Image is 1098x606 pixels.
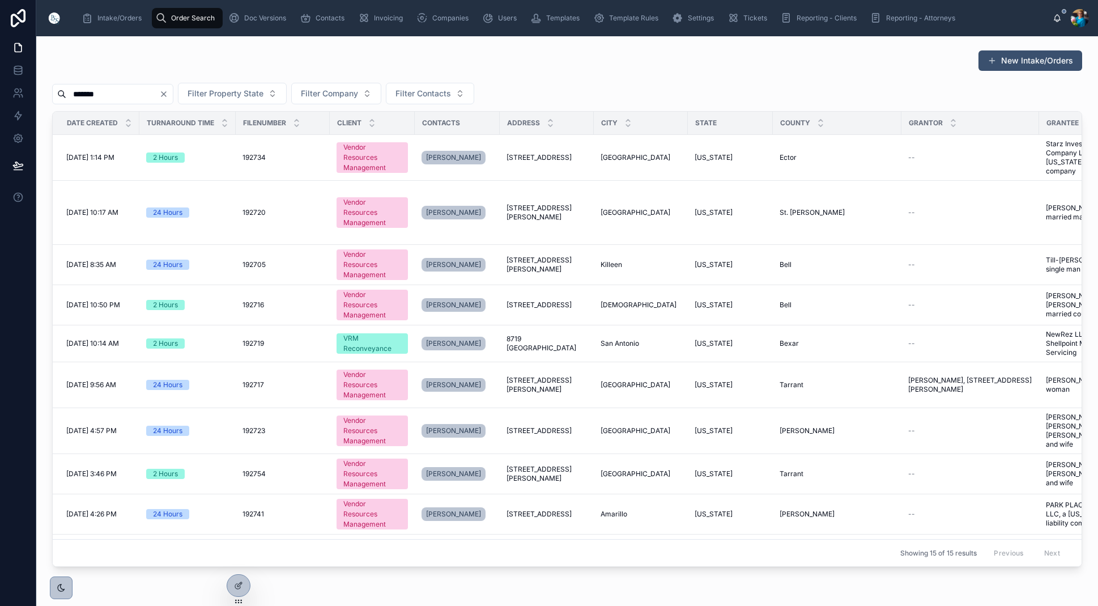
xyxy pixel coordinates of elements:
[426,510,481,519] span: [PERSON_NAME]
[908,426,915,435] span: --
[695,118,717,128] span: State
[780,469,895,478] a: Tarrant
[507,153,587,162] a: [STREET_ADDRESS]
[695,426,766,435] a: [US_STATE]
[386,83,474,104] button: Select Button
[66,380,133,389] a: [DATE] 9:56 AM
[601,510,681,519] a: Amarillo
[422,507,486,521] a: [PERSON_NAME]
[242,208,266,217] span: 192720
[695,260,766,269] a: [US_STATE]
[780,426,895,435] a: [PERSON_NAME]
[422,424,486,438] a: [PERSON_NAME]
[780,300,895,310] a: Bell
[601,469,681,478] a: [GEOGRAPHIC_DATA]
[507,376,587,394] a: [STREET_ADDRESS][PERSON_NAME]
[422,258,486,272] a: [PERSON_NAME]
[426,260,481,269] span: [PERSON_NAME]
[146,380,229,390] a: 24 Hours
[422,256,493,274] a: [PERSON_NAME]
[242,426,265,435] span: 192723
[153,426,182,436] div: 24 Hours
[343,333,401,354] div: VRM Reconveyance
[601,300,676,310] span: [DEMOGRAPHIC_DATA]
[153,469,178,479] div: 2 Hours
[780,260,895,269] a: Bell
[343,499,401,529] div: Vendor Resources Management
[242,260,266,269] span: 192705
[146,152,229,163] a: 2 Hours
[242,208,323,217] a: 192720
[337,118,361,128] span: Client
[507,300,587,310] a: [STREET_ADDRESS]
[244,14,286,23] span: Doc Versions
[507,118,540,128] span: Address
[316,14,344,23] span: Contacts
[908,510,915,519] span: --
[724,8,775,28] a: Tickets
[426,339,481,348] span: [PERSON_NAME]
[780,339,799,348] span: Bexar
[66,260,133,269] a: [DATE] 8:35 AM
[978,50,1082,71] button: New Intake/Orders
[337,499,408,529] a: Vendor Resources Management
[242,469,266,478] span: 192754
[242,510,323,519] a: 192741
[147,118,214,128] span: Turnaround Time
[242,260,323,269] a: 192705
[695,208,766,217] a: [US_STATE]
[908,260,915,269] span: --
[908,208,1032,217] a: --
[780,510,895,519] a: [PERSON_NAME]
[146,426,229,436] a: 24 Hours
[695,469,766,478] a: [US_STATE]
[507,256,587,274] span: [STREET_ADDRESS][PERSON_NAME]
[337,290,408,320] a: Vendor Resources Management
[78,8,150,28] a: Intake/Orders
[243,118,286,128] span: FileNumber
[908,153,915,162] span: --
[66,469,117,478] span: [DATE] 3:46 PM
[66,153,133,162] a: [DATE] 1:14 PM
[695,339,733,348] span: [US_STATE]
[601,208,681,217] a: [GEOGRAPHIC_DATA]
[66,153,114,162] span: [DATE] 1:14 PM
[609,14,658,23] span: Template Rules
[188,88,263,99] span: Filter Property State
[908,339,915,348] span: --
[153,152,178,163] div: 2 Hours
[146,338,229,349] a: 2 Hours
[507,204,587,222] a: [STREET_ADDRESS][PERSON_NAME]
[242,300,323,310] a: 192716
[242,426,323,435] a: 192723
[343,370,401,400] div: Vendor Resources Management
[422,378,486,392] a: [PERSON_NAME]
[66,208,133,217] a: [DATE] 10:17 AM
[422,151,486,164] a: [PERSON_NAME]
[422,118,460,128] span: Contacts
[780,208,845,217] span: St. [PERSON_NAME]
[601,300,681,310] a: [DEMOGRAPHIC_DATA]
[601,469,670,478] span: [GEOGRAPHIC_DATA]
[900,548,977,557] span: Showing 15 of 15 results
[153,260,182,270] div: 24 Hours
[797,14,857,23] span: Reporting - Clients
[242,300,264,310] span: 192716
[507,465,587,483] span: [STREET_ADDRESS][PERSON_NAME]
[343,142,401,173] div: Vendor Resources Management
[66,426,133,435] a: [DATE] 4:57 PM
[507,426,587,435] a: [STREET_ADDRESS]
[426,426,481,435] span: [PERSON_NAME]
[337,249,408,280] a: Vendor Resources Management
[780,510,835,519] span: [PERSON_NAME]
[695,339,766,348] a: [US_STATE]
[743,14,767,23] span: Tickets
[146,300,229,310] a: 2 Hours
[777,8,865,28] a: Reporting - Clients
[426,300,481,310] span: [PERSON_NAME]
[498,14,517,23] span: Users
[395,88,451,99] span: Filter Contacts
